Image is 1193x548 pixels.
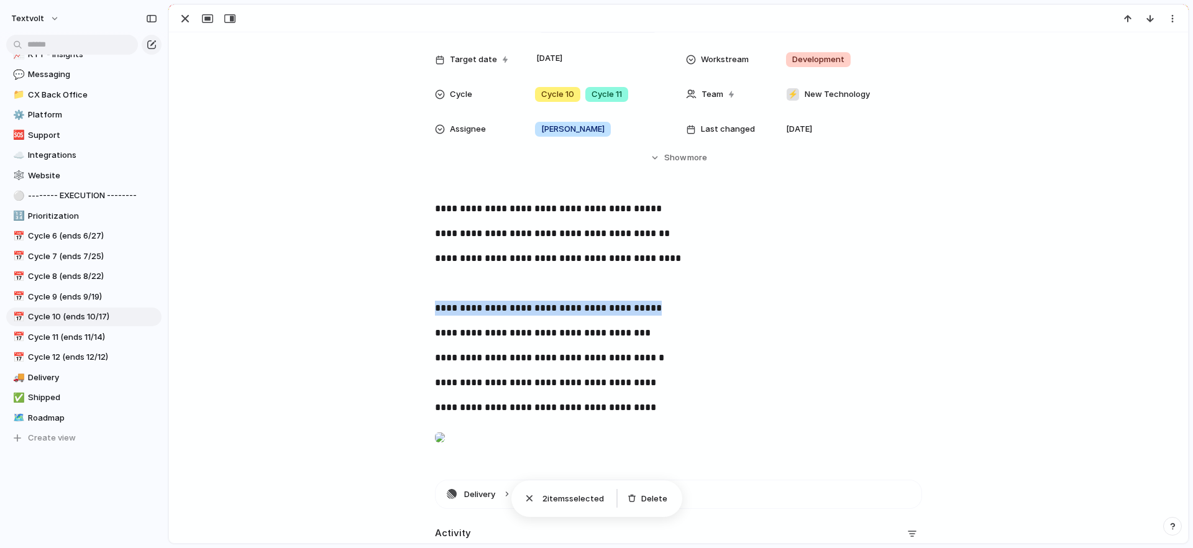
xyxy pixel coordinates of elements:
[11,230,24,242] button: 📅
[13,249,22,263] div: 📅
[805,88,870,101] span: New Technology
[13,68,22,82] div: 💬
[28,109,157,121] span: Platform
[28,48,157,61] span: KYT - Insights
[13,310,22,324] div: 📅
[13,330,22,344] div: 📅
[542,493,606,505] span: item s selected
[641,493,667,505] span: Delete
[6,267,162,286] a: 📅Cycle 8 (ends 8/22)
[687,152,707,164] span: more
[28,170,157,182] span: Website
[11,170,24,182] button: 🕸️
[28,291,157,303] span: Cycle 9 (ends 9/19)
[6,167,162,185] a: 🕸️Website
[6,146,162,165] a: ☁️Integrations
[6,65,162,84] div: 💬Messaging
[6,368,162,387] div: 🚚Delivery
[13,88,22,102] div: 📁
[13,128,22,142] div: 🆘
[13,108,22,122] div: ⚙️
[6,247,162,266] a: 📅Cycle 7 (ends 7/25)
[28,68,157,81] span: Messaging
[28,250,157,263] span: Cycle 7 (ends 7/25)
[435,147,922,169] button: Showmore
[28,351,157,363] span: Cycle 12 (ends 12/12)
[450,123,486,135] span: Assignee
[28,391,157,404] span: Shipped
[13,47,22,62] div: 📈
[542,493,547,503] span: 2
[592,88,622,101] span: Cycle 11
[11,149,24,162] button: ☁️
[28,331,157,344] span: Cycle 11 (ends 11/14)
[6,106,162,124] a: ⚙️Platform
[11,331,24,344] button: 📅
[6,227,162,245] a: 📅Cycle 6 (ends 6/27)
[11,129,24,142] button: 🆘
[6,186,162,205] div: ⚪-------- EXECUTION --------
[450,88,472,101] span: Cycle
[11,12,44,25] span: textvolt
[6,288,162,306] a: 📅Cycle 9 (ends 9/19)
[701,123,755,135] span: Last changed
[28,270,157,283] span: Cycle 8 (ends 8/22)
[28,129,157,142] span: Support
[11,372,24,384] button: 🚚
[664,152,687,164] span: Show
[792,53,844,66] span: Development
[6,388,162,407] a: ✅Shipped
[541,123,605,135] span: [PERSON_NAME]
[13,411,22,425] div: 🗺️
[11,48,24,61] button: 📈
[28,149,157,162] span: Integrations
[11,89,24,101] button: 📁
[435,526,471,541] h2: Activity
[6,45,162,64] a: 📈KYT - Insights
[11,68,24,81] button: 💬
[13,229,22,244] div: 📅
[13,189,22,203] div: ⚪
[6,409,162,427] a: 🗺️Roadmap
[6,348,162,367] a: 📅Cycle 12 (ends 12/12)
[28,210,157,222] span: Prioritization
[11,291,24,303] button: 📅
[11,412,24,424] button: 🗺️
[6,9,66,29] button: textvolt
[436,480,921,508] button: Delivery
[13,148,22,163] div: ☁️
[11,351,24,363] button: 📅
[11,250,24,263] button: 📅
[6,86,162,104] a: 📁CX Back Office
[787,88,799,101] div: ⚡
[28,89,157,101] span: CX Back Office
[11,270,24,283] button: 📅
[6,308,162,326] a: 📅Cycle 10 (ends 10/17)
[11,190,24,202] button: ⚪
[13,168,22,183] div: 🕸️
[13,370,22,385] div: 🚚
[11,210,24,222] button: 🔢
[6,126,162,145] a: 🆘Support
[28,412,157,424] span: Roadmap
[28,432,76,444] span: Create view
[6,207,162,226] div: 🔢Prioritization
[13,350,22,365] div: 📅
[6,328,162,347] a: 📅Cycle 11 (ends 11/14)
[28,230,157,242] span: Cycle 6 (ends 6/27)
[13,290,22,304] div: 📅
[28,190,157,202] span: -------- EXECUTION --------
